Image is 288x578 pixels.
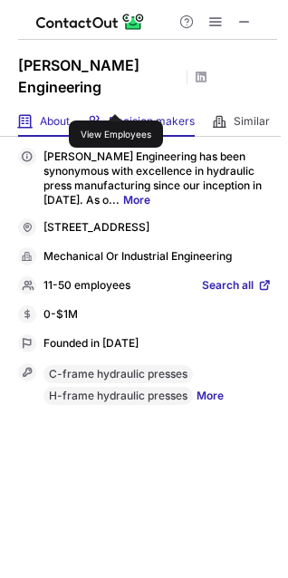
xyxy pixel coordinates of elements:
p: 11-50 employees [43,278,130,294]
p: [PERSON_NAME] Engineering has been synonymous with excellence in hydraulic press manufacturing si... [43,149,272,207]
span: Similar [234,114,270,129]
h1: [PERSON_NAME] Engineering [18,54,181,98]
span: About [40,114,70,129]
div: H-frame hydraulic presses [43,387,193,405]
span: Decision makers [109,114,195,129]
div: [STREET_ADDRESS] [43,220,272,236]
div: Founded in [DATE] [43,336,272,352]
a: More [123,193,150,207]
div: C-frame hydraulic presses [43,365,193,383]
a: Search all [202,278,272,294]
div: Mechanical Or Industrial Engineering [43,249,272,265]
img: ContactOut v5.3.10 [36,11,145,33]
div: 0-$1M [43,307,272,323]
span: Search all [202,278,254,294]
a: More [197,387,224,409]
